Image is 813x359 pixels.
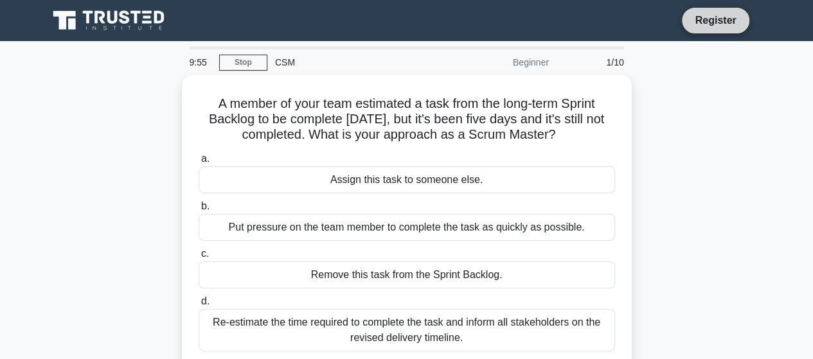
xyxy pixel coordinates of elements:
a: Stop [219,55,267,71]
div: Re-estimate the time required to complete the task and inform all stakeholders on the revised del... [199,309,615,351]
div: 1/10 [557,49,632,75]
div: Put pressure on the team member to complete the task as quickly as possible. [199,214,615,241]
div: 9:55 [182,49,219,75]
h5: A member of your team estimated a task from the long-term Sprint Backlog to be complete [DATE], b... [197,96,616,143]
div: Beginner [444,49,557,75]
span: c. [201,248,209,259]
span: b. [201,200,210,211]
div: Remove this task from the Sprint Backlog. [199,261,615,288]
a: Register [687,12,744,28]
span: d. [201,295,210,306]
div: CSM [267,49,444,75]
div: Assign this task to someone else. [199,166,615,193]
span: a. [201,153,210,164]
